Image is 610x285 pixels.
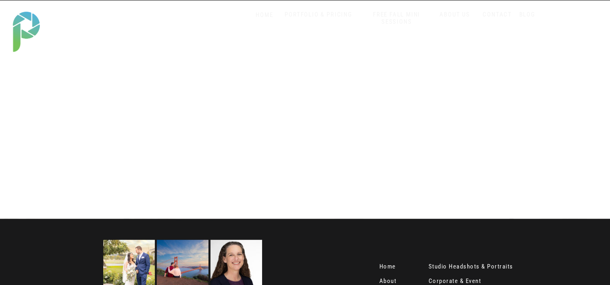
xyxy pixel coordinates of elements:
a: FREE FALL MINI SESSIONS [363,11,430,26]
a: ABOUT US [438,11,472,19]
a: HOME [248,11,282,19]
a: BLOG [517,11,537,19]
h2: Don't just take our word for it [316,193,550,271]
a: CONTACT [481,11,514,19]
a: PORTFOLIO & PRICING [282,11,356,19]
a: Studio Headshots & Portraits [429,263,523,271]
a: Home [379,263,399,271]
